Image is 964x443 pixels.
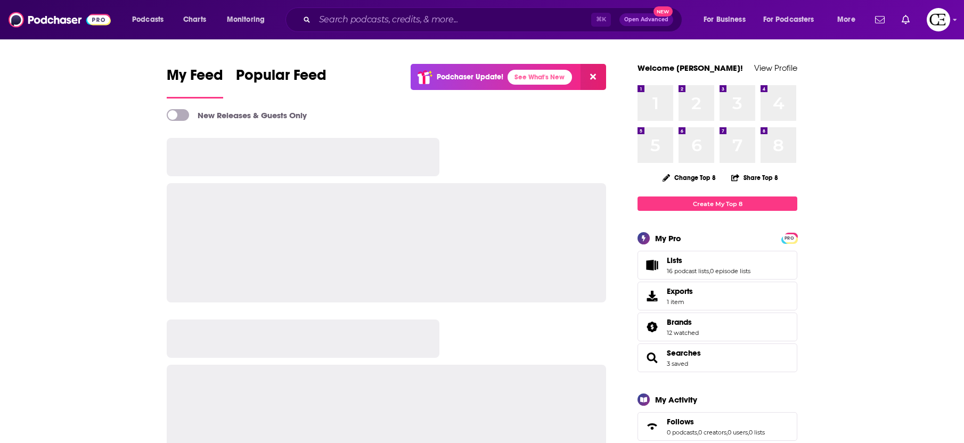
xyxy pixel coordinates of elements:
[638,412,797,441] span: Follows
[656,171,722,184] button: Change Top 8
[508,70,572,85] a: See What's New
[167,66,223,91] span: My Feed
[591,13,611,27] span: ⌘ K
[696,11,759,28] button: open menu
[871,11,889,29] a: Show notifications dropdown
[667,360,688,367] a: 3 saved
[748,429,749,436] span: ,
[667,256,682,265] span: Lists
[709,267,710,275] span: ,
[236,66,326,91] span: Popular Feed
[667,417,694,426] span: Follows
[667,348,701,358] a: Searches
[641,319,663,334] a: Brands
[704,12,746,27] span: For Business
[641,350,663,365] a: Searches
[638,63,743,73] a: Welcome [PERSON_NAME]!
[667,417,765,426] a: Follows
[167,109,307,121] a: New Releases & Guests Only
[754,63,797,73] a: View Profile
[667,329,699,337] a: 12 watched
[227,12,265,27] span: Monitoring
[183,12,206,27] span: Charts
[697,429,698,436] span: ,
[749,429,765,436] a: 0 lists
[638,251,797,280] span: Lists
[763,12,814,27] span: For Podcasters
[236,66,326,99] a: Popular Feed
[296,7,692,32] div: Search podcasts, credits, & more...
[9,10,111,30] img: Podchaser - Follow, Share and Rate Podcasts
[619,13,673,26] button: Open AdvancedNew
[667,317,699,327] a: Brands
[667,256,750,265] a: Lists
[731,167,779,188] button: Share Top 8
[437,72,503,81] p: Podchaser Update!
[638,196,797,211] a: Create My Top 8
[698,429,726,436] a: 0 creators
[710,267,750,275] a: 0 episode lists
[927,8,950,31] img: User Profile
[167,66,223,99] a: My Feed
[315,11,591,28] input: Search podcasts, credits, & more...
[756,11,830,28] button: open menu
[655,395,697,405] div: My Activity
[830,11,869,28] button: open menu
[653,6,673,17] span: New
[667,429,697,436] a: 0 podcasts
[927,8,950,31] button: Show profile menu
[638,282,797,310] a: Exports
[655,233,681,243] div: My Pro
[638,313,797,341] span: Brands
[667,317,692,327] span: Brands
[667,286,693,296] span: Exports
[176,11,213,28] a: Charts
[125,11,177,28] button: open menu
[667,267,709,275] a: 16 podcast lists
[667,298,693,306] span: 1 item
[897,11,914,29] a: Show notifications dropdown
[132,12,164,27] span: Podcasts
[219,11,279,28] button: open menu
[624,17,668,22] span: Open Advanced
[641,289,663,303] span: Exports
[641,258,663,273] a: Lists
[728,429,748,436] a: 0 users
[726,429,728,436] span: ,
[638,343,797,372] span: Searches
[837,12,855,27] span: More
[641,419,663,434] a: Follows
[783,234,796,242] a: PRO
[927,8,950,31] span: Logged in as cozyearthaudio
